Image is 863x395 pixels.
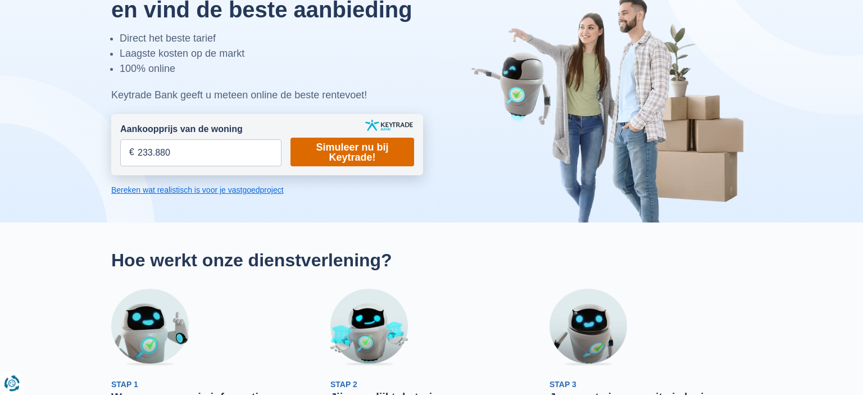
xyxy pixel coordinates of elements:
[111,249,752,271] h2: Hoe werkt onze dienstverlening?
[111,88,478,103] div: Keytrade Bank geeft u meteen online de beste rentevoet!
[120,31,478,46] li: Direct het beste tarief
[549,289,627,366] img: Stap 3
[111,380,138,389] span: Stap 1
[365,120,413,131] img: keytrade
[129,146,134,159] span: €
[120,61,478,76] li: 100% online
[120,123,243,136] label: Aankoopprijs van de woning
[111,289,189,366] img: Stap 1
[330,380,357,389] span: Stap 2
[120,46,478,61] li: Laagste kosten op de markt
[549,380,576,389] span: Stap 3
[330,289,408,366] img: Stap 2
[111,184,423,196] a: Bereken wat realistisch is voor je vastgoedproject
[290,138,414,166] a: Simuleer nu bij Keytrade!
